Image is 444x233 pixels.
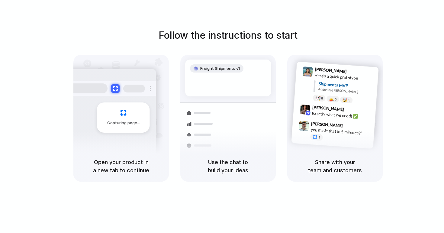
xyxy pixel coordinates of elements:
[343,98,348,102] div: 🤯
[311,120,343,129] span: [PERSON_NAME]
[188,158,269,174] h5: Use the chat to build your ideas
[335,98,337,101] span: 5
[349,69,361,76] span: 9:41 AM
[81,158,162,174] h5: Open your product in a new tab to continue
[345,123,357,130] span: 9:47 AM
[310,126,371,137] div: you made that in 5 minutes?!
[107,120,141,126] span: Capturing page
[318,81,374,91] div: Shipments MVP
[312,110,372,120] div: Exactly what we need! ✅
[318,87,374,95] div: Added by [PERSON_NAME]
[294,158,375,174] h5: Share with your team and customers
[312,104,344,113] span: [PERSON_NAME]
[159,28,298,43] h1: Follow the instructions to start
[200,66,240,72] span: Freight Shipments v1
[314,72,375,83] div: Here's a quick prototype
[346,107,358,114] span: 9:42 AM
[315,66,347,75] span: [PERSON_NAME]
[321,97,323,100] span: 8
[348,99,350,102] span: 3
[318,136,320,139] span: 1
